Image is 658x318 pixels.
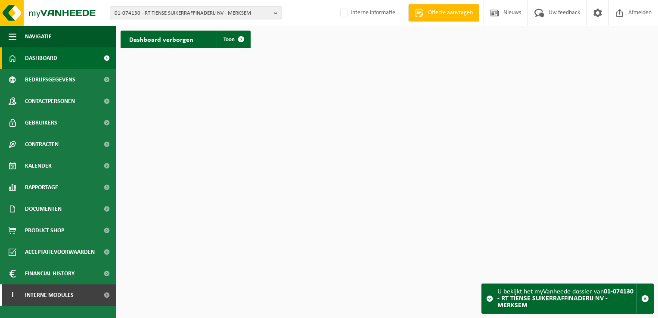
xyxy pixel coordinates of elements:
[497,284,636,313] div: U bekijkt het myVanheede dossier van
[25,177,58,198] span: Rapportage
[497,288,633,309] strong: 01-074130 - RT TIENSE SUIKERRAFFINADERIJ NV - MERKSEM
[25,26,52,47] span: Navigatie
[426,9,475,17] span: Offerte aanvragen
[9,284,16,306] span: I
[408,4,479,22] a: Offerte aanvragen
[217,31,250,48] a: Toon
[25,90,75,112] span: Contactpersonen
[115,7,270,20] span: 01-074130 - RT TIENSE SUIKERRAFFINADERIJ NV - MERKSEM
[25,47,57,69] span: Dashboard
[223,37,235,42] span: Toon
[25,198,62,220] span: Documenten
[25,69,75,90] span: Bedrijfsgegevens
[110,6,282,19] button: 01-074130 - RT TIENSE SUIKERRAFFINADERIJ NV - MERKSEM
[25,134,59,155] span: Contracten
[25,112,57,134] span: Gebruikers
[338,6,395,19] label: Interne informatie
[25,155,52,177] span: Kalender
[25,284,74,306] span: Interne modules
[121,31,202,47] h2: Dashboard verborgen
[25,220,64,241] span: Product Shop
[25,241,95,263] span: Acceptatievoorwaarden
[25,263,74,284] span: Financial History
